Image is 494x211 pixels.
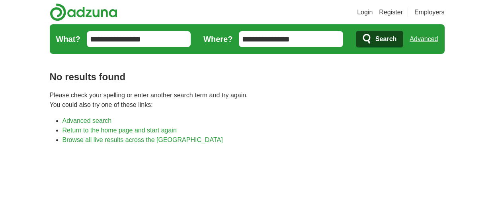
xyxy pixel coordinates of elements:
a: Employers [414,8,445,17]
label: Where? [203,33,232,45]
img: Adzuna logo [50,3,117,21]
a: Advanced [410,31,438,47]
button: Search [356,31,403,47]
p: Please check your spelling or enter another search term and try again. You could also try one of ... [50,91,445,110]
a: Login [357,8,373,17]
label: What? [56,33,80,45]
a: Browse all live results across the [GEOGRAPHIC_DATA] [62,136,223,143]
h1: No results found [50,70,445,84]
a: Return to the home page and start again [62,127,177,134]
a: Register [379,8,403,17]
span: Search [375,31,396,47]
a: Advanced search [62,117,112,124]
